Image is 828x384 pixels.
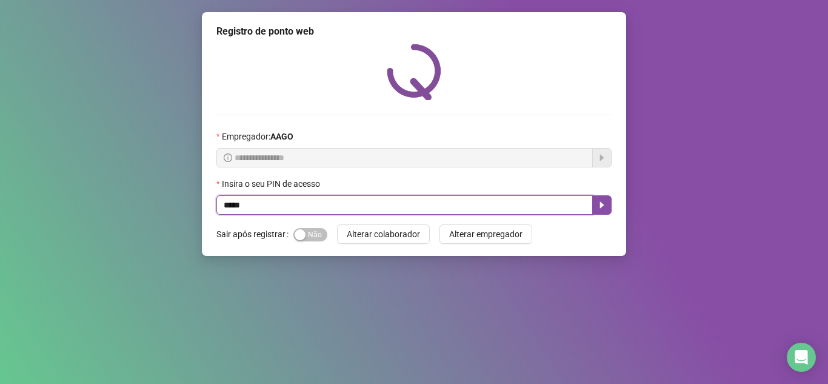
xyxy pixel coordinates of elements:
[270,132,293,141] strong: AAGO
[222,130,293,143] span: Empregador :
[216,177,328,190] label: Insira o seu PIN de acesso
[787,343,816,372] div: Open Intercom Messenger
[347,227,420,241] span: Alterar colaborador
[224,153,232,162] span: info-circle
[597,200,607,210] span: caret-right
[216,24,612,39] div: Registro de ponto web
[216,224,293,244] label: Sair após registrar
[449,227,523,241] span: Alterar empregador
[439,224,532,244] button: Alterar empregador
[387,44,441,100] img: QRPoint
[337,224,430,244] button: Alterar colaborador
